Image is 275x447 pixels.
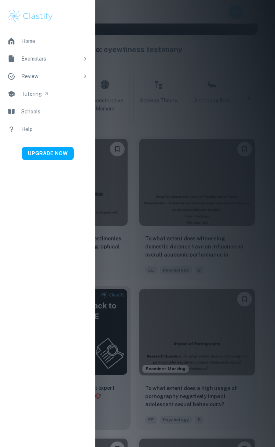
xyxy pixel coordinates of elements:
div: Help [21,125,33,133]
div: Exemplars [21,55,79,63]
img: Clastify logo [7,9,54,23]
div: Review [21,72,79,80]
div: Schools [21,108,40,116]
div: Home [21,37,35,45]
button: UPGRADE NOW [22,147,74,160]
div: Tutoring [21,90,42,98]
